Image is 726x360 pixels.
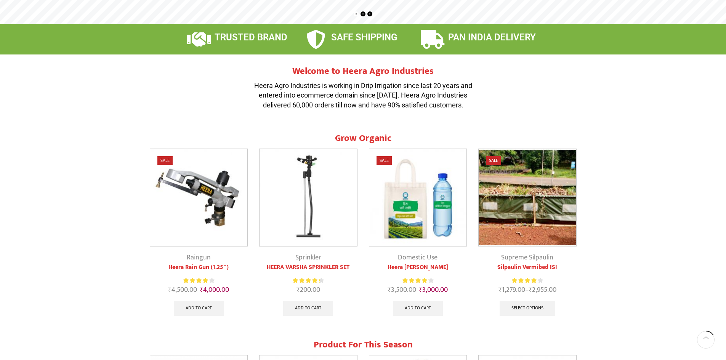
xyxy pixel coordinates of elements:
[183,277,214,285] div: Rated 4.00 out of 5
[512,277,543,285] div: Rated 4.17 out of 5
[200,284,203,296] span: ₹
[377,156,392,165] span: Sale
[283,301,333,316] a: Add to cart: “HEERA VARSHA SPRINKLER SET”
[168,284,171,296] span: ₹
[249,81,478,110] p: Heera Agro Industries is working in Drip Irrigation since last 20 years and entered into ecommerc...
[512,277,538,285] span: Rated out of 5
[419,284,448,296] bdi: 3,000.00
[200,284,229,296] bdi: 4,000.00
[157,156,173,165] span: Sale
[500,301,555,316] a: Select options for “Silpaulin Vermibed ISI”
[259,263,357,272] a: HEERA VARSHA SPRINKLER SET
[314,337,413,352] span: Product for this Season
[187,252,211,263] a: Raingun
[388,284,391,296] span: ₹
[486,156,501,165] span: Sale
[398,252,438,263] a: Domestic Use
[183,277,208,285] span: Rated out of 5
[296,284,320,296] bdi: 200.00
[402,277,429,285] span: Rated out of 5
[293,277,324,285] div: Rated 4.37 out of 5
[174,301,224,316] a: Add to cart: “Heera Rain Gun (1.25")”
[478,263,577,272] a: Silpaulin Vermibed ISI
[529,284,532,296] span: ₹
[215,32,287,43] span: TRUSTED BRAND
[249,66,478,77] h2: Welcome to Heera Agro Industries
[335,131,391,146] span: Grow Organic
[498,284,525,296] bdi: 1,279.00
[295,252,321,263] a: Sprinkler
[150,263,248,272] a: Heera Rain Gun (1.25″)
[150,149,248,246] img: Heera Raingun 1.50
[369,263,467,272] a: Heera [PERSON_NAME]
[260,149,357,246] img: Impact Mini Sprinkler
[296,284,300,296] span: ₹
[388,284,416,296] bdi: 3,500.00
[498,284,502,296] span: ₹
[448,32,536,43] span: PAN INDIA DELIVERY
[419,284,422,296] span: ₹
[331,32,397,43] span: SAFE SHIPPING
[168,284,197,296] bdi: 4,500.00
[478,285,577,295] span: –
[479,149,576,246] img: Silpaulin Vermibed ISI
[402,277,433,285] div: Rated 4.33 out of 5
[369,149,467,246] img: Heera Vermi Nursery
[393,301,443,316] a: Add to cart: “Heera Vermi Nursery”
[501,252,553,263] a: Supreme Silpaulin
[529,284,556,296] bdi: 2,955.00
[293,277,320,285] span: Rated out of 5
